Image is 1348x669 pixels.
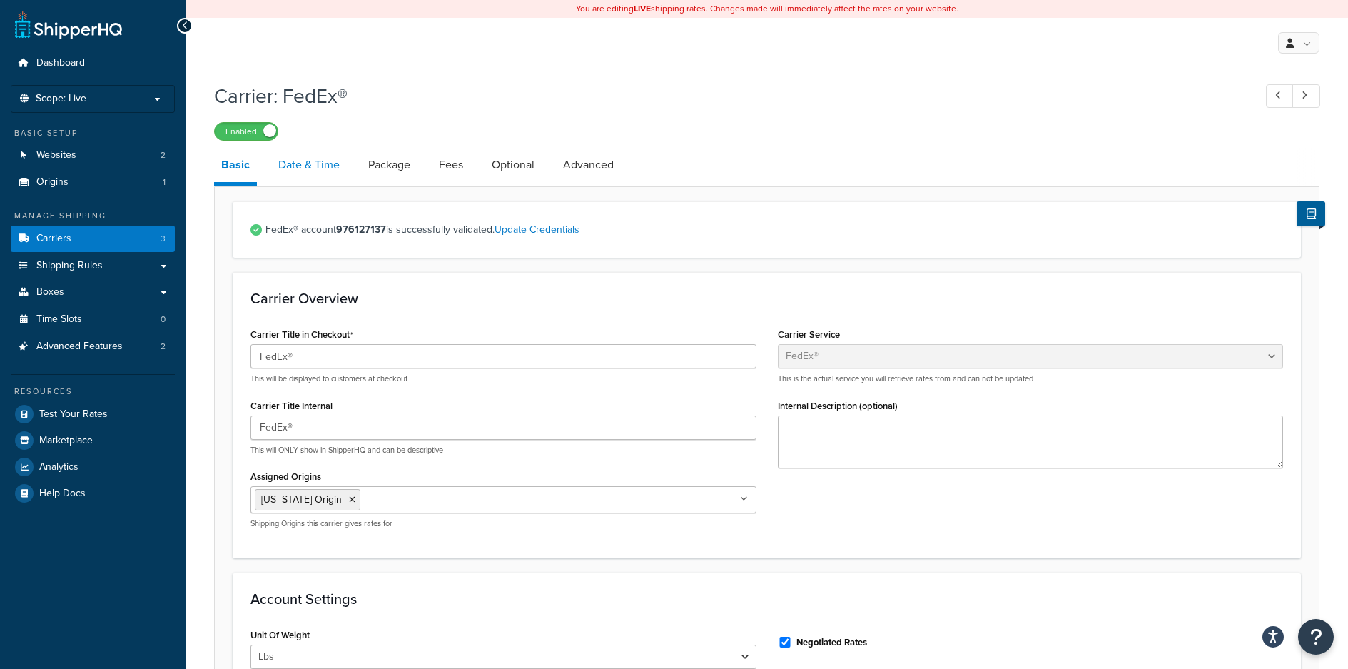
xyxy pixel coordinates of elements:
span: Shipping Rules [36,260,103,272]
div: Manage Shipping [11,210,175,222]
label: Negotiated Rates [796,636,867,649]
button: Open Resource Center [1298,619,1334,655]
li: Carriers [11,226,175,252]
span: [US_STATE] Origin [261,492,342,507]
li: Advanced Features [11,333,175,360]
label: Assigned Origins [250,471,321,482]
span: Analytics [39,461,78,473]
span: 2 [161,341,166,353]
a: Carriers3 [11,226,175,252]
label: Carrier Title in Checkout [250,329,353,341]
a: Next Record [1292,84,1320,108]
a: Help Docs [11,481,175,506]
h3: Account Settings [250,591,1283,607]
h1: Carrier: FedEx® [214,82,1240,110]
h3: Carrier Overview [250,291,1283,306]
p: This will be displayed to customers at checkout [250,373,756,384]
a: Time Slots0 [11,306,175,333]
li: Websites [11,142,175,168]
a: Optional [485,148,542,182]
button: Show Help Docs [1297,201,1325,226]
span: Advanced Features [36,341,123,353]
a: Package [361,148,417,182]
div: Basic Setup [11,127,175,139]
a: Update Credentials [495,222,579,237]
label: Internal Description (optional) [778,401,898,411]
span: 0 [161,313,166,326]
span: Origins [36,176,69,188]
a: Analytics [11,454,175,480]
p: This is the actual service you will retrieve rates from and can not be updated [778,373,1284,384]
div: Resources [11,386,175,398]
span: Marketplace [39,435,93,447]
span: 2 [161,149,166,161]
span: Websites [36,149,76,161]
a: Boxes [11,279,175,306]
a: Test Your Rates [11,401,175,427]
span: Scope: Live [36,93,86,105]
p: Shipping Origins this carrier gives rates for [250,518,756,529]
a: Websites2 [11,142,175,168]
span: Carriers [36,233,71,245]
a: Fees [432,148,470,182]
span: 3 [161,233,166,245]
li: Origins [11,169,175,196]
span: Boxes [36,286,64,298]
a: Marketplace [11,428,175,453]
span: 1 [163,176,166,188]
label: Unit Of Weight [250,630,310,640]
p: This will ONLY show in ShipperHQ and can be descriptive [250,445,756,456]
span: Time Slots [36,313,82,326]
a: Advanced Features2 [11,333,175,360]
span: Help Docs [39,488,86,500]
label: Carrier Service [778,329,840,340]
strong: 976127137 [336,222,386,237]
span: FedEx® account is successfully validated. [265,220,1283,240]
a: Origins1 [11,169,175,196]
span: Dashboard [36,57,85,69]
a: Shipping Rules [11,253,175,279]
label: Enabled [215,123,278,140]
span: Test Your Rates [39,408,108,421]
b: LIVE [634,2,651,15]
a: Date & Time [271,148,347,182]
a: Basic [214,148,257,186]
a: Dashboard [11,50,175,76]
label: Carrier Title Internal [250,401,333,411]
a: Previous Record [1266,84,1294,108]
a: Advanced [556,148,621,182]
li: Time Slots [11,306,175,333]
